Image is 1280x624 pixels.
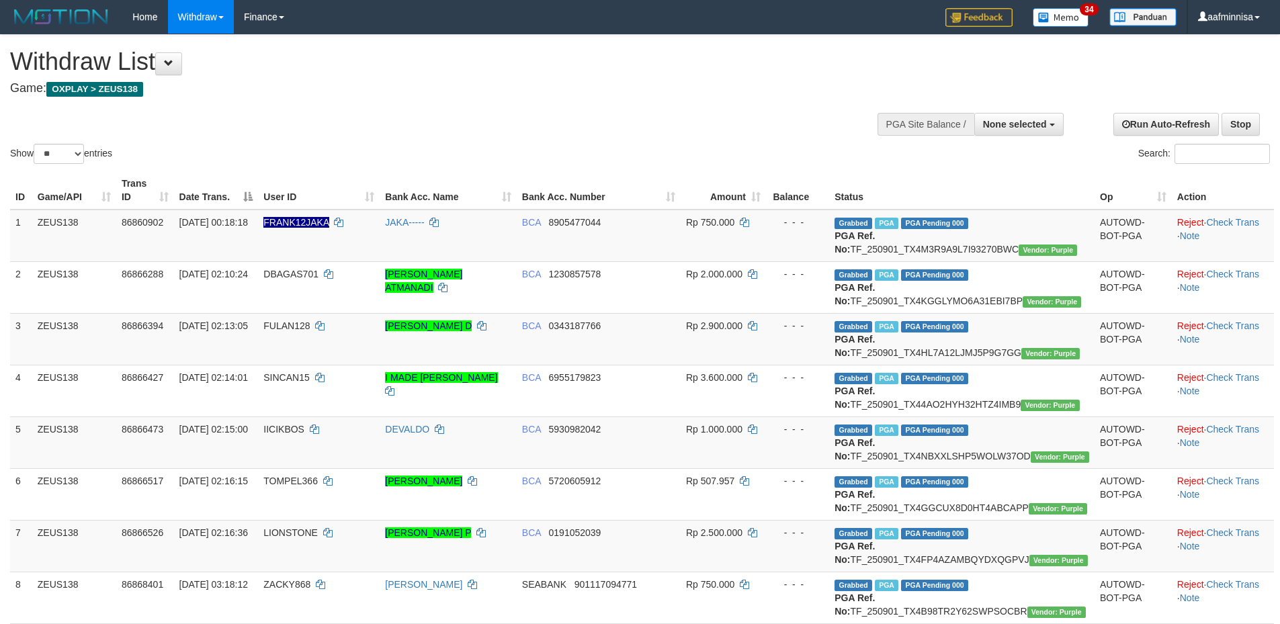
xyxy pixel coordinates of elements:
[901,269,968,281] span: PGA Pending
[1206,372,1259,383] a: Check Trans
[1172,261,1274,313] td: · ·
[522,320,541,331] span: BCA
[901,476,968,488] span: PGA Pending
[574,579,637,590] span: Copy 901117094771 to clipboard
[835,269,872,281] span: Grabbed
[901,373,968,384] span: PGA Pending
[1095,210,1172,262] td: AUTOWD-BOT-PGA
[179,476,248,486] span: [DATE] 02:16:15
[34,144,84,164] select: Showentries
[1095,416,1172,468] td: AUTOWD-BOT-PGA
[1177,476,1204,486] a: Reject
[263,476,318,486] span: TOMPEL366
[1180,489,1200,500] a: Note
[835,541,875,565] b: PGA Ref. No:
[10,82,840,95] h4: Game:
[835,437,875,461] b: PGA Ref. No:
[829,261,1095,313] td: TF_250901_TX4KGGLYMO6A31EBI7BP
[1172,572,1274,623] td: · ·
[1180,230,1200,241] a: Note
[1095,365,1172,416] td: AUTOWD-BOT-PGA
[835,334,875,358] b: PGA Ref. No:
[1206,476,1259,486] a: Check Trans
[1180,437,1200,448] a: Note
[771,578,824,591] div: - - -
[835,592,875,617] b: PGA Ref. No:
[1172,171,1274,210] th: Action
[1029,555,1088,566] span: Vendor URL: https://trx4.1velocity.biz
[829,313,1095,365] td: TF_250901_TX4HL7A12LJMJ5P9G7GG
[10,520,32,572] td: 7
[10,171,32,210] th: ID
[549,476,601,486] span: Copy 5720605912 to clipboard
[771,319,824,332] div: - - -
[179,372,248,383] span: [DATE] 02:14:01
[1172,313,1274,365] td: · ·
[1206,320,1259,331] a: Check Trans
[1177,269,1204,279] a: Reject
[32,365,116,416] td: ZEUS138
[10,48,840,75] h1: Withdraw List
[1095,572,1172,623] td: AUTOWD-BOT-PGA
[771,422,824,436] div: - - -
[835,282,875,306] b: PGA Ref. No:
[829,210,1095,262] td: TF_250901_TX4M3R9A9L7I93270BWC
[829,572,1095,623] td: TF_250901_TX4B98TR2Y62SWPSOCBR
[1138,144,1270,164] label: Search:
[771,267,824,281] div: - - -
[686,424,742,435] span: Rp 1.000.000
[771,216,824,229] div: - - -
[1177,320,1204,331] a: Reject
[875,476,898,488] span: Marked by aafpengsreynich
[1095,313,1172,365] td: AUTOWD-BOT-PGA
[686,476,734,486] span: Rp 507.957
[945,8,1013,27] img: Feedback.jpg
[122,527,163,538] span: 86866526
[1177,217,1204,228] a: Reject
[1180,592,1200,603] a: Note
[263,372,309,383] span: SINCAN15
[1172,365,1274,416] td: · ·
[1095,261,1172,313] td: AUTOWD-BOT-PGA
[10,365,32,416] td: 4
[681,171,766,210] th: Amount: activate to sort column ascending
[32,210,116,262] td: ZEUS138
[835,218,872,229] span: Grabbed
[122,269,163,279] span: 86866288
[32,468,116,520] td: ZEUS138
[875,425,898,436] span: Marked by aafpengsreynich
[263,269,318,279] span: DBAGAS701
[1180,282,1200,293] a: Note
[522,372,541,383] span: BCA
[835,476,872,488] span: Grabbed
[263,424,304,435] span: IICIKBOS
[766,171,829,210] th: Balance
[1172,210,1274,262] td: · ·
[263,320,310,331] span: FULAN128
[1095,468,1172,520] td: AUTOWD-BOT-PGA
[686,269,742,279] span: Rp 2.000.000
[1029,503,1087,515] span: Vendor URL: https://trx4.1velocity.biz
[122,372,163,383] span: 86866427
[829,468,1095,520] td: TF_250901_TX4GGCUX8D0HT4ABCAPP
[1177,527,1204,538] a: Reject
[835,425,872,436] span: Grabbed
[385,527,471,538] a: [PERSON_NAME] P
[46,82,143,97] span: OXPLAY > ZEUS138
[32,261,116,313] td: ZEUS138
[385,579,462,590] a: [PERSON_NAME]
[263,217,329,228] span: Nama rekening ada tanda titik/strip, harap diedit
[385,476,462,486] a: [PERSON_NAME]
[32,416,116,468] td: ZEUS138
[179,269,248,279] span: [DATE] 02:10:24
[174,171,259,210] th: Date Trans.: activate to sort column descending
[1177,579,1204,590] a: Reject
[901,425,968,436] span: PGA Pending
[385,269,462,293] a: [PERSON_NAME] ATMANADI
[835,386,875,410] b: PGA Ref. No:
[875,321,898,332] span: Marked by aafpengsreynich
[1095,171,1172,210] th: Op: activate to sort column ascending
[522,217,541,228] span: BCA
[901,218,968,229] span: PGA Pending
[179,320,248,331] span: [DATE] 02:13:05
